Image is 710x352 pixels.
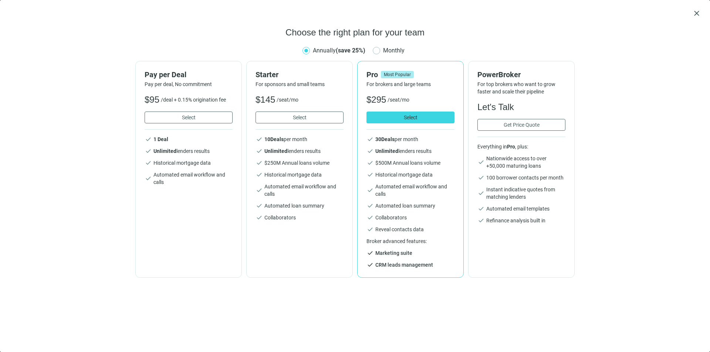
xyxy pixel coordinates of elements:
span: Marketing suite [375,249,412,257]
span: Historical mortgage data [153,159,211,167]
b: Pro [507,144,515,150]
span: 100 borrower contacts per month [486,174,564,181]
span: check [477,217,485,224]
span: /deal + 0.15% origination fee [161,96,226,103]
span: Reveal contacts data [375,226,424,233]
span: Everything in , plus: [477,143,565,150]
span: Select [404,115,417,120]
span: Automated loan summary [375,202,435,209]
span: For brokers and large teams [366,81,454,88]
span: check [366,147,374,155]
span: check [477,158,485,166]
span: $95 [145,94,159,106]
span: $295 [366,94,386,106]
span: per month [375,136,418,142]
span: For sponsors and small teams [256,81,344,88]
b: Unlimited [153,148,176,154]
span: Collaborators [375,214,407,221]
b: Unlimited [375,148,398,154]
span: check [477,205,485,212]
span: Pay per Deal [145,70,186,79]
button: close [692,9,701,18]
span: Monthly [380,46,408,55]
span: Automated email templates [486,205,550,212]
span: Automated loan summary [264,202,324,209]
span: Automated email workflow and calls [375,183,454,198]
span: Starter [256,70,278,79]
span: check [366,261,374,269]
span: $ 500 M Annual loans volume [375,160,440,166]
span: check [366,214,374,221]
b: 30 Deals [375,136,395,142]
span: Let's Talk [477,101,514,113]
span: For top brokers who want to grow faster and scale their pipeline [477,81,565,95]
span: lenders results [264,148,321,154]
span: check [366,202,374,209]
span: Historical mortgage data [375,171,433,178]
span: check [477,189,485,197]
span: Automated email workflow and calls [264,183,344,198]
span: check [256,202,263,209]
span: Nationwide access to over +50,000 maturing loans [486,155,565,170]
span: Choose the right plan for your team [285,27,425,38]
span: Annually [313,47,365,54]
span: Broker advanced features: [366,237,454,245]
span: $145 [256,94,275,106]
span: check [477,174,485,181]
span: Select [182,115,196,120]
span: check [145,136,152,143]
span: Refinance analysis built in [486,217,545,224]
span: check [366,187,374,194]
button: Select [366,112,454,123]
span: check [256,147,263,155]
span: check [366,171,374,178]
span: check [256,136,263,143]
button: Select [145,112,233,123]
span: check [145,147,152,155]
span: check [145,175,152,182]
span: Pro [366,70,378,79]
span: Select [293,115,307,120]
span: Historical mortgage data [264,171,322,178]
b: Unlimited [264,148,287,154]
span: /seat/mo [277,96,298,103]
span: Most Popular [381,71,414,78]
span: Collaborators [264,214,296,221]
span: check [256,159,263,167]
span: Instant indicative quotes from matching lenders [486,186,565,201]
span: lenders results [153,148,210,154]
span: per month [264,136,307,142]
b: (save 25%) [336,47,365,54]
span: check [256,187,263,194]
b: 1 Deal [153,136,168,142]
span: PowerBroker [477,70,521,79]
span: check [145,159,152,167]
span: Automated email workflow and calls [153,171,233,186]
span: Get Price Quote [504,122,540,128]
span: check [366,136,374,143]
span: Pay per deal, No commitment [145,81,233,88]
button: Select [256,112,344,123]
span: /seat/mo [388,96,409,103]
button: Get Price Quote [477,119,565,131]
span: check [366,226,374,233]
span: lenders results [375,148,432,154]
span: check [256,214,263,221]
span: check [366,249,374,257]
span: CRM leads management [375,261,433,269]
span: check [256,171,263,178]
span: check [366,159,374,167]
span: $ 250 M Annual loans volume [264,160,329,166]
b: 10 Deals [264,136,284,142]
